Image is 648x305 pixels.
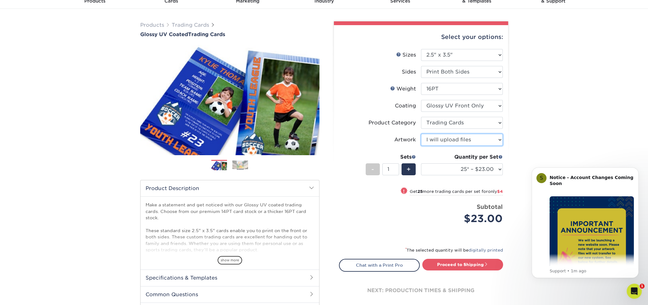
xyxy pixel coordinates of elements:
a: Trading Cards [172,22,209,28]
span: only [488,189,503,194]
h2: Product Description [141,180,319,196]
span: + [407,165,411,174]
span: ! [403,188,405,194]
iframe: Intercom live chat [627,284,642,299]
div: Sizes [396,51,416,59]
a: Chat with a Print Pro [339,259,420,271]
h2: Common Questions [141,286,319,302]
div: $23.00 [426,211,503,226]
a: Glossy UV CoatedTrading Cards [140,31,319,37]
a: digitally printed [468,248,503,253]
div: Coating [395,102,416,110]
img: Glossy UV Coated 01 [140,38,319,162]
strong: 25 [418,189,423,194]
a: Products [140,22,164,28]
p: Make a statement and get noticed with our Glossy UV coated trading cards. Choose from our premium... [146,202,314,279]
img: Trading Cards 01 [211,160,227,171]
small: Get more trading cards per set for [410,189,503,195]
div: Product Category [368,119,416,127]
img: Trading Cards 02 [232,161,248,170]
a: Proceed to Shipping [422,259,503,270]
span: $4 [497,189,503,194]
h1: Trading Cards [140,31,319,37]
div: Artwork [394,136,416,144]
iframe: Intercom notifications message [522,160,648,302]
div: Sides [402,68,416,76]
span: - [371,165,374,174]
span: show more [218,256,242,264]
span: 1 [640,284,645,289]
div: Quantity per Set [421,153,503,161]
div: Sets [366,153,416,161]
small: The selected quantity will be [405,248,503,253]
span: Glossy UV Coated [140,31,188,37]
div: Select your options: [339,25,503,49]
div: Weight [390,85,416,93]
strong: Subtotal [477,203,503,210]
h2: Specifications & Templates [141,270,319,286]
